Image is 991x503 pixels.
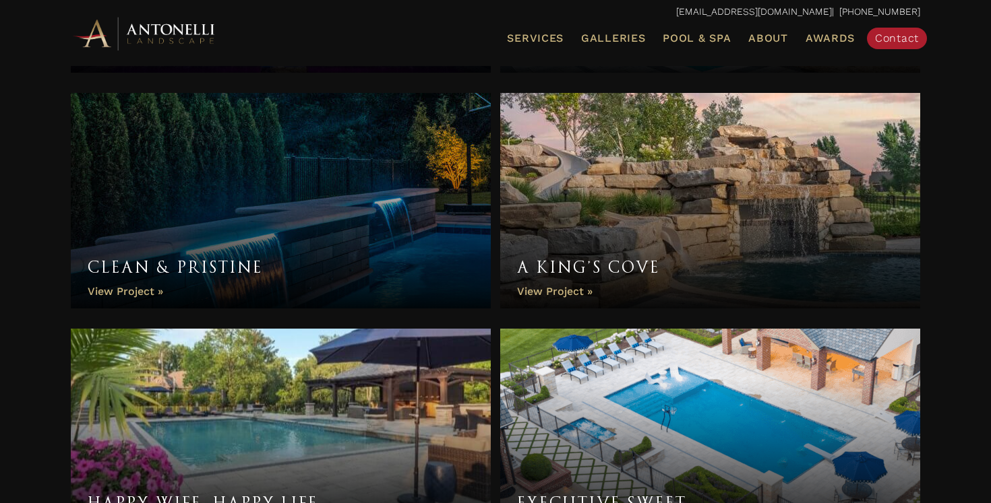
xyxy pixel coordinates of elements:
[800,30,860,47] a: Awards
[875,32,919,44] span: Contact
[507,33,564,44] span: Services
[581,32,645,44] span: Galleries
[676,6,832,17] a: [EMAIL_ADDRESS][DOMAIN_NAME]
[806,32,855,44] span: Awards
[867,28,927,49] a: Contact
[663,32,731,44] span: Pool & Spa
[71,15,219,52] img: Antonelli Horizontal Logo
[743,30,793,47] a: About
[748,33,788,44] span: About
[657,30,736,47] a: Pool & Spa
[71,3,920,21] p: | [PHONE_NUMBER]
[576,30,651,47] a: Galleries
[502,30,569,47] a: Services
